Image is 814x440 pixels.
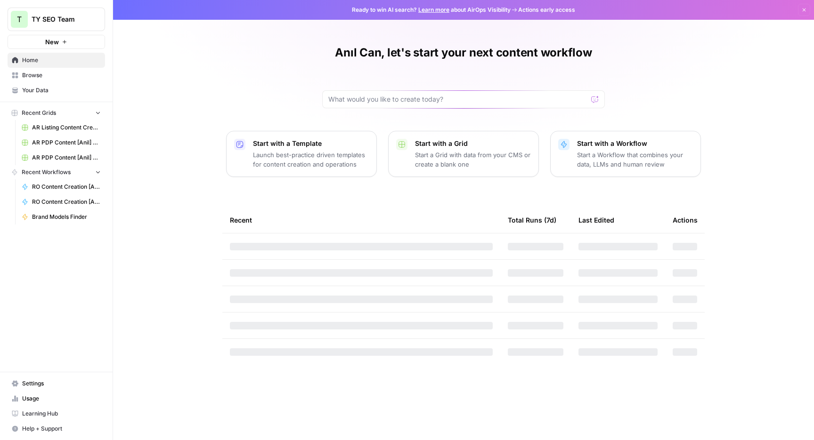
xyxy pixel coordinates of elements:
[22,109,56,117] span: Recent Grids
[578,207,614,233] div: Last Edited
[388,131,539,177] button: Start with a GridStart a Grid with data from your CMS or create a blank one
[226,131,377,177] button: Start with a TemplateLaunch best-practice driven templates for content creation and operations
[32,15,89,24] span: TY SEO Team
[22,71,101,80] span: Browse
[32,123,101,132] span: AR Listing Content Creation Grid [Anil] (P2)
[415,150,531,169] p: Start a Grid with data from your CMS or create a blank one
[8,8,105,31] button: Workspace: TY SEO Team
[508,207,556,233] div: Total Runs (7d)
[352,6,511,14] span: Ready to win AI search? about AirOps Visibility
[22,379,101,388] span: Settings
[8,165,105,179] button: Recent Workflows
[8,406,105,421] a: Learning Hub
[32,153,101,162] span: AR PDP Content [Anil] Grid (P2)
[32,213,101,221] span: Brand Models Finder
[22,394,101,403] span: Usage
[328,95,587,104] input: What would you like to create today?
[577,150,693,169] p: Start a Workflow that combines your data, LLMs and human review
[8,68,105,83] a: Browse
[8,83,105,98] a: Your Data
[577,139,693,148] p: Start with a Workflow
[8,391,105,406] a: Usage
[415,139,531,148] p: Start with a Grid
[8,376,105,391] a: Settings
[17,194,105,209] a: RO Content Creation [Anil] w/o Google Scrape
[550,131,701,177] button: Start with a WorkflowStart a Workflow that combines your data, LLMs and human review
[17,179,105,194] a: RO Content Creation [Anil]
[8,421,105,436] button: Help + Support
[17,120,105,135] a: AR Listing Content Creation Grid [Anil] (P2)
[253,150,369,169] p: Launch best-practice driven templates for content creation and operations
[22,86,101,95] span: Your Data
[253,139,369,148] p: Start with a Template
[45,37,59,47] span: New
[32,138,101,147] span: AR PDP Content [Anil] Grid
[22,424,101,433] span: Help + Support
[22,56,101,64] span: Home
[22,409,101,418] span: Learning Hub
[17,135,105,150] a: AR PDP Content [Anil] Grid
[8,106,105,120] button: Recent Grids
[22,168,71,176] span: Recent Workflows
[17,150,105,165] a: AR PDP Content [Anil] Grid (P2)
[32,183,101,191] span: RO Content Creation [Anil]
[17,209,105,224] a: Brand Models Finder
[230,207,493,233] div: Recent
[335,45,592,60] h1: Anıl Can, let's start your next content workflow
[17,14,22,25] span: T
[673,207,698,233] div: Actions
[32,198,101,206] span: RO Content Creation [Anil] w/o Google Scrape
[8,35,105,49] button: New
[518,6,575,14] span: Actions early access
[418,6,449,13] a: Learn more
[8,53,105,68] a: Home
